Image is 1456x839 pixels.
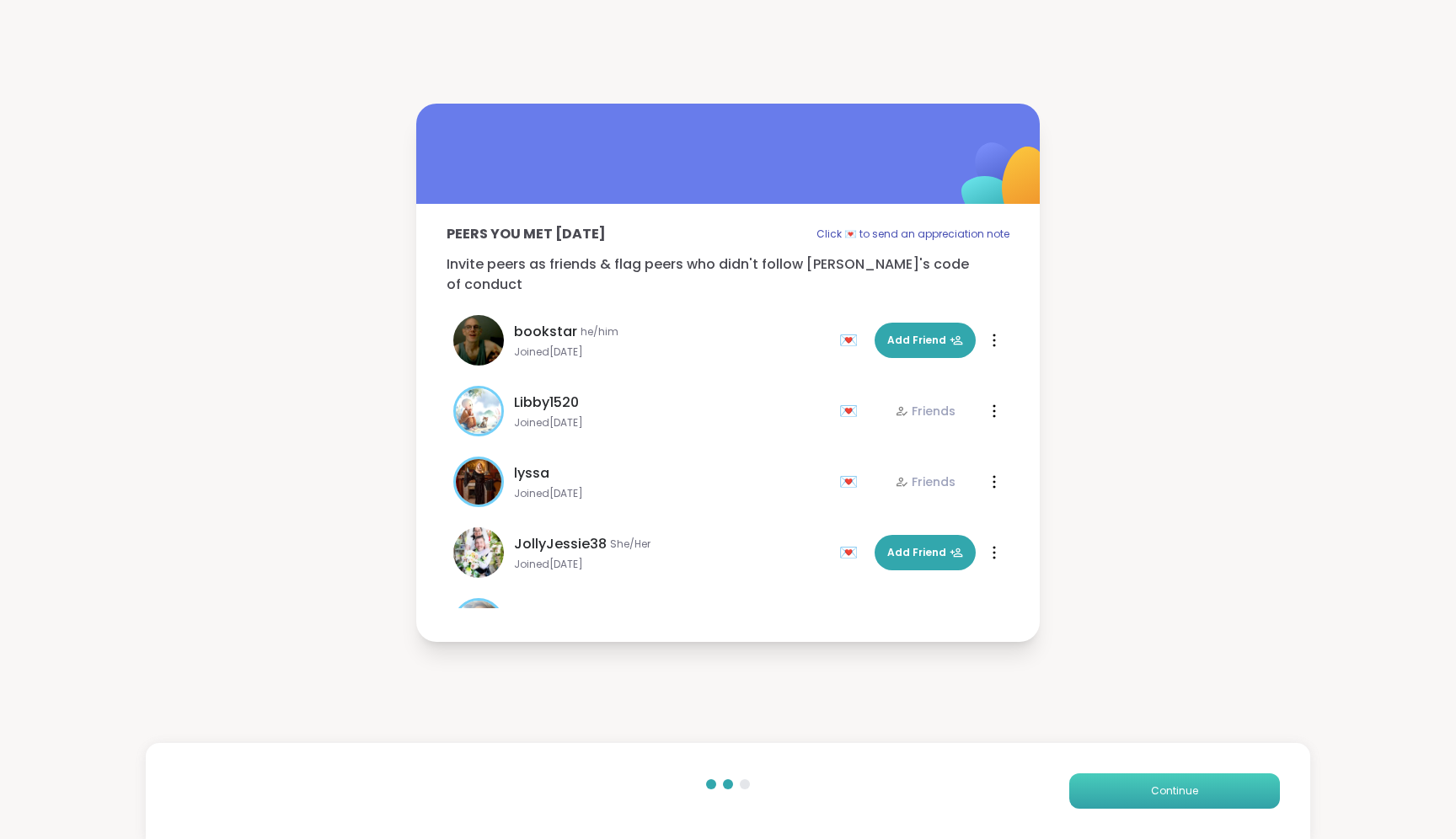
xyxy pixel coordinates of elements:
div: 💌 [839,327,864,354]
span: Monica2025 [514,605,598,625]
p: Peers you met [DATE] [447,224,606,244]
div: 💌 [839,539,864,566]
span: JollyJessie38 [514,534,607,554]
button: Add Friend [875,535,976,570]
span: Libby1520 [514,393,579,413]
div: Friends [895,473,955,490]
p: Click 💌 to send an appreciation note [816,224,1009,244]
span: lyssa [514,463,549,484]
span: Joined [DATE] [514,487,829,500]
span: Add Friend [887,545,963,560]
img: lyssa [456,459,501,505]
span: Add Friend [887,333,963,348]
span: Joined [DATE] [514,558,829,571]
button: Add Friend [875,323,976,358]
img: bookstar [453,315,504,366]
span: She/Her [610,537,650,551]
img: JollyJessie38 [453,527,504,578]
p: Invite peers as friends & flag peers who didn't follow [PERSON_NAME]'s code of conduct [447,254,1009,295]
img: ShareWell Logomark [922,99,1089,266]
div: Friends [895,403,955,419]
img: Libby1520 [456,388,501,434]
span: Joined [DATE] [514,345,829,359]
span: he/him [581,325,618,339]
span: bookstar [514,322,577,342]
span: Continue [1151,783,1198,799]
button: Continue [1069,773,1280,809]
span: Joined [DATE] [514,416,829,430]
img: Monica2025 [456,601,501,646]
div: 💌 [839,398,864,425]
div: 💌 [839,468,864,495]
